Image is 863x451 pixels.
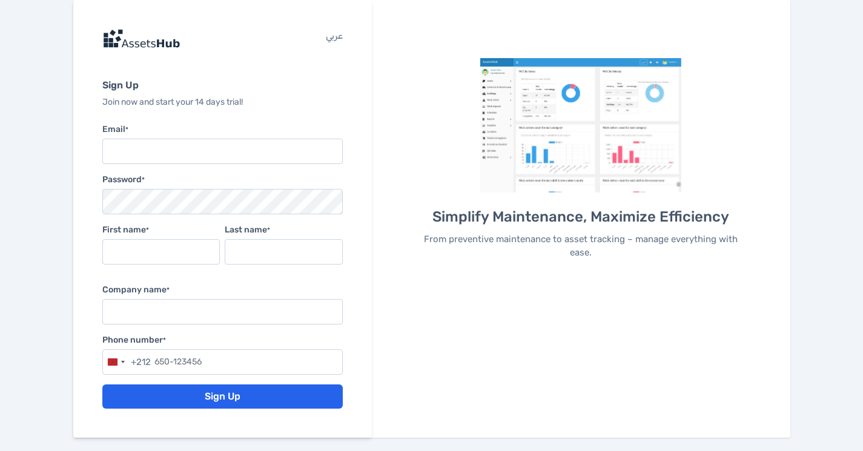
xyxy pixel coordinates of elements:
[326,29,343,48] a: عربي
[414,207,749,226] h5: Simplify Maintenance, Maximize Efficiency
[102,123,343,136] label: Email
[414,232,749,260] p: From preventive maintenance to asset tracking – manage everything with ease.
[102,334,343,347] label: Phone number
[102,284,343,297] label: Company name
[102,224,220,237] label: First name
[102,174,145,186] label: Password
[103,350,151,374] button: Selected country
[102,77,343,93] h6: Sign Up
[225,224,343,237] label: Last name
[131,355,151,369] div: +212
[480,58,681,193] img: AssetsHub
[102,96,343,109] p: Join now and start your 14 days trial!
[102,29,180,48] img: logo-img
[102,384,343,409] button: Sign Up
[102,349,343,375] input: 650-123456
